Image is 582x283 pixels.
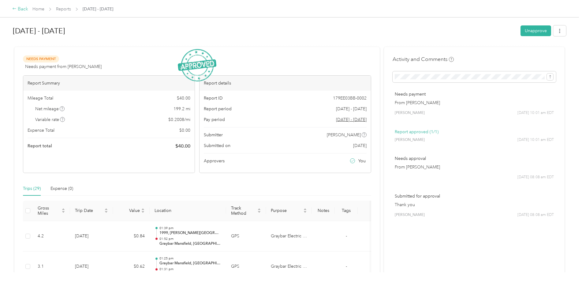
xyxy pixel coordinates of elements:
span: Mileage Total [28,95,53,101]
p: Submitted for approval [395,193,554,199]
h4: Activity and Comments [393,55,454,63]
td: 4.2 [33,221,70,252]
p: 01:31 pm [159,267,221,271]
p: From [PERSON_NAME] [395,100,554,106]
p: 1999, [PERSON_NAME][GEOGRAPHIC_DATA], [GEOGRAPHIC_DATA], [US_STATE], 44906, [GEOGRAPHIC_DATA] [159,230,221,236]
td: 3.1 [33,251,70,282]
span: caret-down [104,210,108,214]
span: [DATE] [353,142,367,149]
span: - [346,264,347,269]
span: caret-up [303,207,307,211]
td: GPS [226,221,266,252]
span: [DATE] 08:08 am EDT [517,212,554,218]
iframe: Everlance-gr Chat Button Frame [548,249,582,283]
span: Approvers [204,158,225,164]
p: 01:52 pm [159,237,221,241]
span: Needs Payment [23,55,59,62]
td: Graybar Electric Company, Inc [266,221,312,252]
p: Report approved (1/1) [395,129,554,135]
span: Report ID [204,95,223,101]
span: Expense Total [28,127,54,134]
span: Needs payment from [PERSON_NAME] [25,63,102,70]
span: Value [118,208,140,213]
span: $ 0.2008 / mi [168,116,190,123]
span: $ 0.00 [179,127,190,134]
span: [PERSON_NAME] [395,110,425,116]
div: Back [12,6,28,13]
span: Report period [204,106,232,112]
div: Report Summary [23,76,195,91]
span: 179EE03BB-0002 [333,95,367,101]
th: Tags [335,201,358,221]
span: [DATE] - [DATE] [336,106,367,112]
span: Track Method [231,206,256,216]
span: [PERSON_NAME] [395,137,425,143]
p: Thank you [395,202,554,208]
span: $ 40.00 [175,142,190,150]
span: [DATE] 10:01 am EDT [517,137,554,143]
span: Net mileage [35,106,65,112]
span: Submitter [204,132,223,138]
span: 199.2 mi [173,106,190,112]
span: [DATE] 08:08 am EDT [517,175,554,180]
p: Needs approval [395,155,554,162]
span: You [358,158,366,164]
div: Expense (0) [50,185,73,192]
span: [DATE] - [DATE] [83,6,113,12]
span: caret-up [141,207,145,211]
div: Trips (29) [23,185,41,192]
td: $0.62 [113,251,150,282]
p: From [PERSON_NAME] [395,164,554,170]
h1: Sep 1 - 30, 2025 [13,24,516,38]
span: caret-up [62,207,65,211]
span: Report total [28,143,52,149]
span: - [346,233,347,239]
p: [STREET_ADDRESS][PERSON_NAME] [159,271,221,277]
td: GPS [226,251,266,282]
th: Track Method [226,201,266,221]
p: Needs payment [395,91,554,97]
span: caret-down [62,210,65,214]
button: Unapprove [520,25,551,36]
p: 01:39 pm [159,226,221,230]
div: Report details [200,76,371,91]
p: Graybar Mansfield, [GEOGRAPHIC_DATA] [159,261,221,266]
p: Graybar Mansfield, [GEOGRAPHIC_DATA] [159,241,221,247]
th: Gross Miles [33,201,70,221]
span: $ 40.00 [177,95,190,101]
span: Trip Date [75,208,103,213]
td: [DATE] [70,251,113,282]
span: [DATE] 10:01 am EDT [517,110,554,116]
a: Home [32,6,44,12]
th: Value [113,201,150,221]
span: Pay period [204,116,225,123]
span: caret-down [141,210,145,214]
span: [PERSON_NAME] [327,132,361,138]
img: ApprovedStamp [178,49,216,82]
span: caret-down [303,210,307,214]
td: $0.84 [113,221,150,252]
span: [PERSON_NAME] [395,212,425,218]
td: [DATE] [70,221,113,252]
span: Purpose [271,208,302,213]
th: Purpose [266,201,312,221]
span: caret-up [104,207,108,211]
td: Graybar Electric Company, Inc [266,251,312,282]
th: Trip Date [70,201,113,221]
span: Go to pay period [336,116,367,123]
th: Location [150,201,226,221]
span: Variable rate [35,116,65,123]
th: Notes [312,201,335,221]
span: Submitted on [204,142,230,149]
span: caret-up [257,207,261,211]
p: 01:25 pm [159,256,221,261]
span: Gross Miles [38,206,60,216]
span: caret-down [257,210,261,214]
a: Reports [56,6,71,12]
